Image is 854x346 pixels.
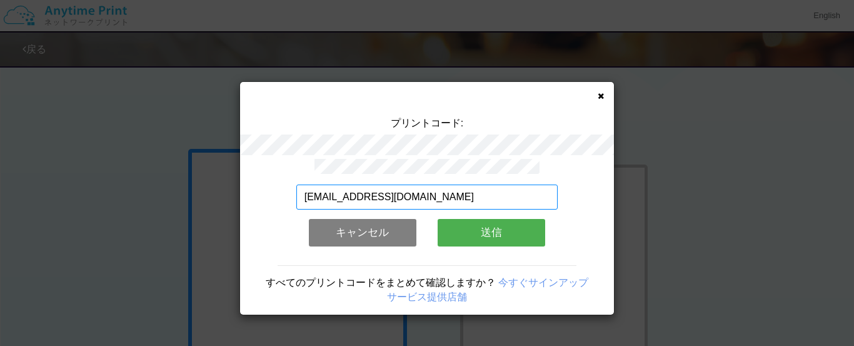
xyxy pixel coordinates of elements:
[387,292,467,302] a: サービス提供店舗
[498,277,588,288] a: 今すぐサインアップ
[438,219,545,247] button: 送信
[296,185,558,210] input: メールアドレス
[266,277,496,288] span: すべてのプリントコードをまとめて確認しますか？
[309,219,416,247] button: キャンセル
[391,118,463,128] span: プリントコード:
